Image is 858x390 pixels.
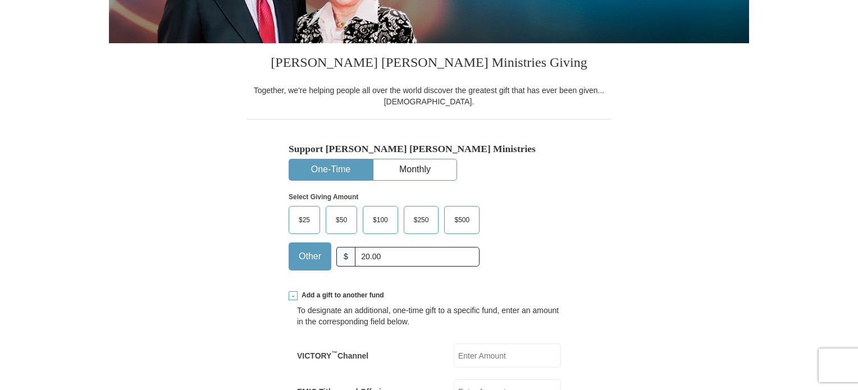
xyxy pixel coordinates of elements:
button: Monthly [373,159,457,180]
input: Other Amount [355,247,480,267]
strong: Select Giving Amount [289,193,358,201]
span: $500 [449,212,475,228]
button: One-Time [289,159,372,180]
sup: ™ [331,350,337,356]
span: Add a gift to another fund [298,291,384,300]
h3: [PERSON_NAME] [PERSON_NAME] Ministries Giving [247,43,611,85]
span: $ [336,247,355,267]
span: $25 [293,212,316,228]
h5: Support [PERSON_NAME] [PERSON_NAME] Ministries [289,143,569,155]
input: Enter Amount [454,343,561,368]
span: $50 [330,212,353,228]
label: VICTORY Channel [297,350,368,361]
span: $100 [367,212,394,228]
span: Other [293,248,327,265]
div: Together, we're helping people all over the world discover the greatest gift that has ever been g... [247,85,611,107]
div: To designate an additional, one-time gift to a specific fund, enter an amount in the correspondin... [297,305,561,327]
span: $250 [408,212,435,228]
